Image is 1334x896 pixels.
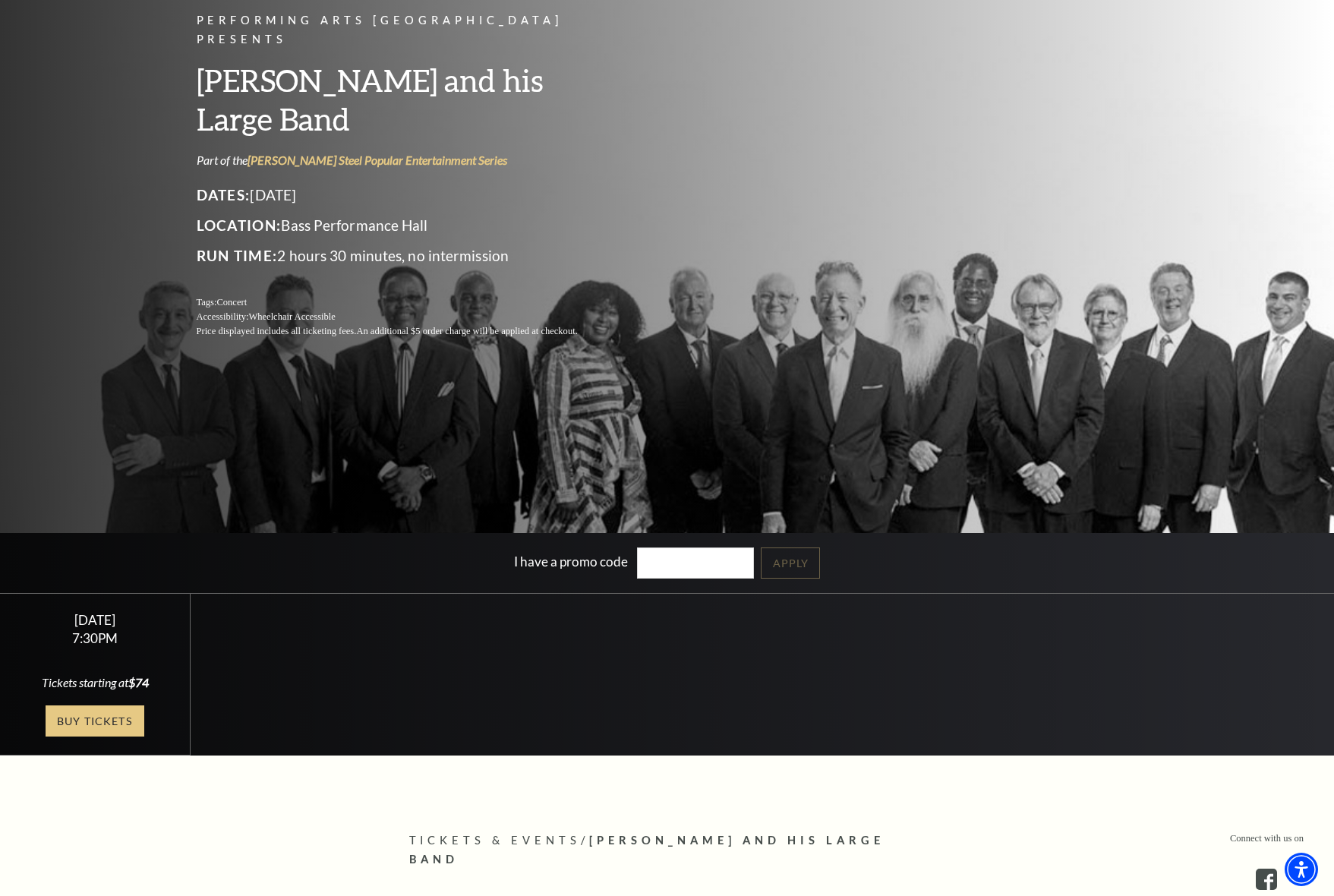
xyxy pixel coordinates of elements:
div: Tickets starting at [18,674,172,691]
span: An additional $5 order charge will be applied at checkout. [356,326,577,336]
span: $74 [128,675,149,689]
div: Accessibility Menu [1285,853,1318,886]
p: 2 hours 30 minutes, no intermission [197,244,614,268]
div: 7:30PM [18,632,172,645]
span: [PERSON_NAME] and his Large Band [409,834,885,866]
p: Bass Performance Hall [197,213,614,238]
label: I have a promo code [514,554,628,569]
p: Tags: [197,295,614,310]
p: Connect with us on [1230,831,1304,846]
p: Performing Arts [GEOGRAPHIC_DATA] Presents [197,11,614,49]
span: Run Time: [197,247,278,264]
p: Accessibility: [197,310,614,324]
p: [DATE] [197,183,614,207]
a: [PERSON_NAME] Steel Popular Entertainment Series [248,153,507,167]
div: [DATE] [18,612,172,628]
span: Tickets & Events [409,834,582,847]
span: Wheelchair Accessible [248,311,335,322]
span: Dates: [197,186,251,203]
h3: [PERSON_NAME] and his Large Band [197,61,614,138]
span: Location: [197,216,282,234]
p: Price displayed includes all ticketing fees. [197,324,614,339]
span: Concert [216,297,247,308]
a: Buy Tickets [46,705,144,737]
p: / [409,831,926,869]
p: Part of the [197,152,614,169]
